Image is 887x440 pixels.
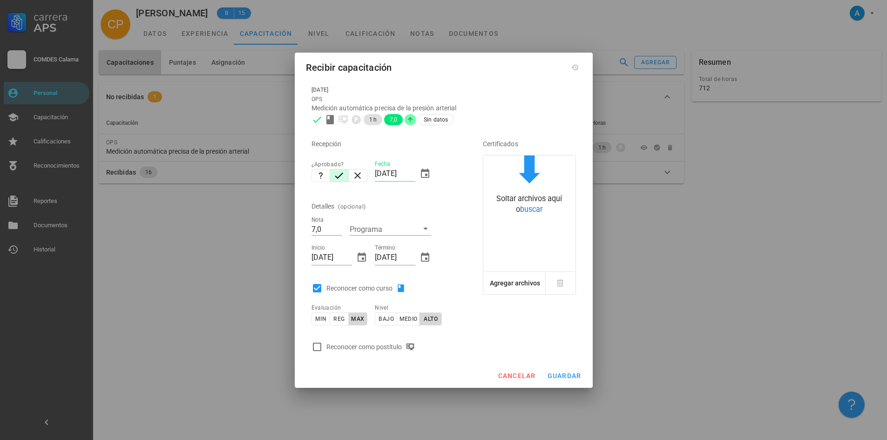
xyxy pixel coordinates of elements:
[488,272,542,294] button: Agregar archivos
[494,367,539,384] button: cancelar
[375,244,395,251] label: Término
[326,341,419,352] div: Reconocer como postítulo
[311,244,325,251] label: Inicio
[351,316,364,322] span: max
[333,316,345,322] span: reg
[311,85,576,95] div: [DATE]
[315,316,326,322] span: min
[483,133,576,155] div: Certificados
[311,303,368,312] div: Evaluación
[520,205,542,214] span: buscar
[311,160,368,169] div: ¿Aprobado?
[390,114,397,125] span: 7,0
[311,96,323,102] span: OPS
[311,217,324,223] label: Nota
[311,312,330,325] button: min
[547,372,582,379] span: guardar
[483,194,576,215] div: Soltar archivos aquí o
[349,312,367,325] button: max
[311,195,335,217] div: Detalles
[420,312,442,325] button: alto
[483,156,576,217] button: Soltar archivos aquí obuscar
[543,367,585,384] button: guardar
[399,316,418,322] span: medio
[497,372,535,379] span: cancelar
[378,316,394,322] span: bajo
[326,283,409,294] div: Reconocer como curso
[424,115,448,125] span: Sin datos
[375,303,431,312] div: Nivel
[330,312,349,325] button: reg
[338,202,366,211] div: (opcional)
[311,104,576,112] div: Medición automática precisa de la presión arterial
[375,312,397,325] button: bajo
[306,60,392,75] div: Recibir capacitación
[423,316,438,322] span: alto
[483,272,546,294] button: Agregar archivos
[369,114,377,125] span: 1 h
[375,161,390,168] label: Fecha
[311,133,457,155] div: Recepción
[397,312,420,325] button: medio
